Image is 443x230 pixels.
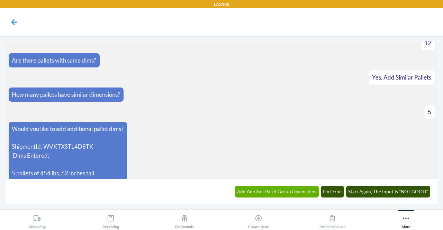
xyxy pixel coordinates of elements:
[319,212,345,229] div: Problem Solver
[12,169,124,178] p: 5 pallets of 454 lbs, 62 inches tall.
[321,186,344,197] button: I'm Done
[12,125,124,134] p: Would you like to add additional pallet dims?
[74,210,147,229] button: Receiving
[12,90,120,99] p: How many pallets have similar dimensions?
[28,212,46,229] div: Unloading
[12,56,96,65] p: Are there pallets with same dims?
[369,210,443,229] button: More
[148,210,221,229] button: Outbounds
[221,210,295,229] button: Create Issue
[214,1,229,8] p: LAX1RS
[175,212,194,229] div: Outbounds
[235,186,319,197] button: Add Another Pallet Group Dimensions
[102,212,119,229] div: Receiving
[346,186,431,197] button: Start Again, The Input Is *NOT GOOD*
[295,210,369,229] button: Problem Solver
[12,142,124,160] p: ShipmentId: WVKTXSTL4D8TK Dims Entered:
[424,39,431,47] span: 12
[248,212,269,229] div: Create Issue
[372,74,431,81] span: Yes, Add Similar Pallets
[401,212,410,229] div: More
[428,108,431,116] span: 5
